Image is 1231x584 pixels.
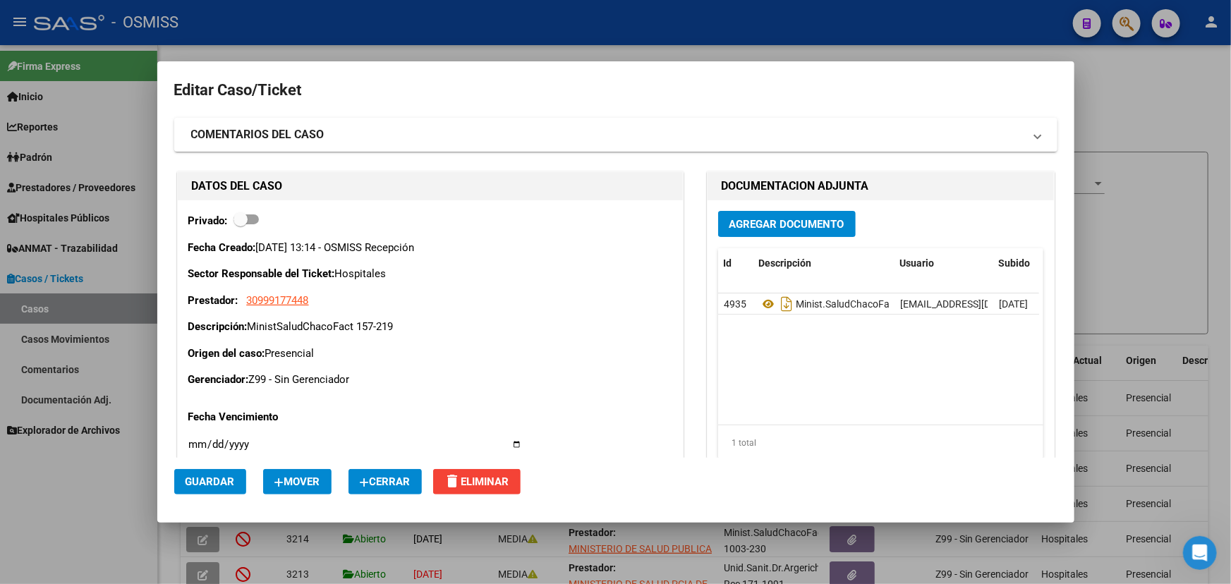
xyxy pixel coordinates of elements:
span: Cerrar [360,475,411,488]
span: Eliminar [444,475,509,488]
p: MinistSaludChacoFact 157-219 [188,319,672,335]
strong: Fecha Creado: [188,241,256,254]
button: Eliminar [433,469,521,494]
span: Minist.SaludChacoFact 157-219 [796,298,937,310]
button: Cerrar [348,469,422,494]
button: Agregar Documento [718,211,856,237]
datatable-header-cell: Usuario [895,248,993,279]
strong: Prestador: [188,294,238,307]
span: Id [724,257,732,269]
mat-icon: delete [444,473,461,489]
strong: Descripción: [188,320,248,333]
span: Usuario [900,257,935,269]
iframe: Intercom live chat [1183,536,1217,570]
p: Fecha Vencimiento [188,409,334,425]
p: Z99 - Sin Gerenciador [188,372,672,388]
span: [EMAIL_ADDRESS][DOMAIN_NAME] - Recepción OSMISS [900,298,1146,310]
datatable-header-cell: Descripción [753,248,895,279]
strong: Privado: [188,214,228,227]
datatable-header-cell: Subido [993,248,1064,279]
div: 1 total [718,425,1043,461]
button: Guardar [174,469,246,494]
p: [DATE] 13:14 - OSMISS Recepción [188,240,672,256]
strong: Origen del caso: [188,347,265,360]
span: [DATE] [999,298,1028,310]
strong: Sector Responsable del Ticket: [188,267,335,280]
mat-expansion-panel-header: COMENTARIOS DEL CASO [174,118,1057,152]
p: Presencial [188,346,672,362]
span: Descripción [759,257,812,269]
button: Mover [263,469,332,494]
span: Mover [274,475,320,488]
strong: Gerenciador: [188,373,249,386]
i: Descargar documento [777,293,796,315]
span: 30999177448 [247,294,309,307]
strong: DATOS DEL CASO [192,179,283,193]
h2: Editar Caso/Ticket [174,77,1057,104]
span: Subido [999,257,1031,269]
strong: COMENTARIOS DEL CASO [191,126,325,143]
h1: DOCUMENTACION ADJUNTA [722,178,1040,195]
span: Agregar Documento [729,218,844,231]
div: 4935 [724,296,748,312]
p: Hospitales [188,266,672,282]
datatable-header-cell: Id [718,248,753,279]
span: Guardar [186,475,235,488]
